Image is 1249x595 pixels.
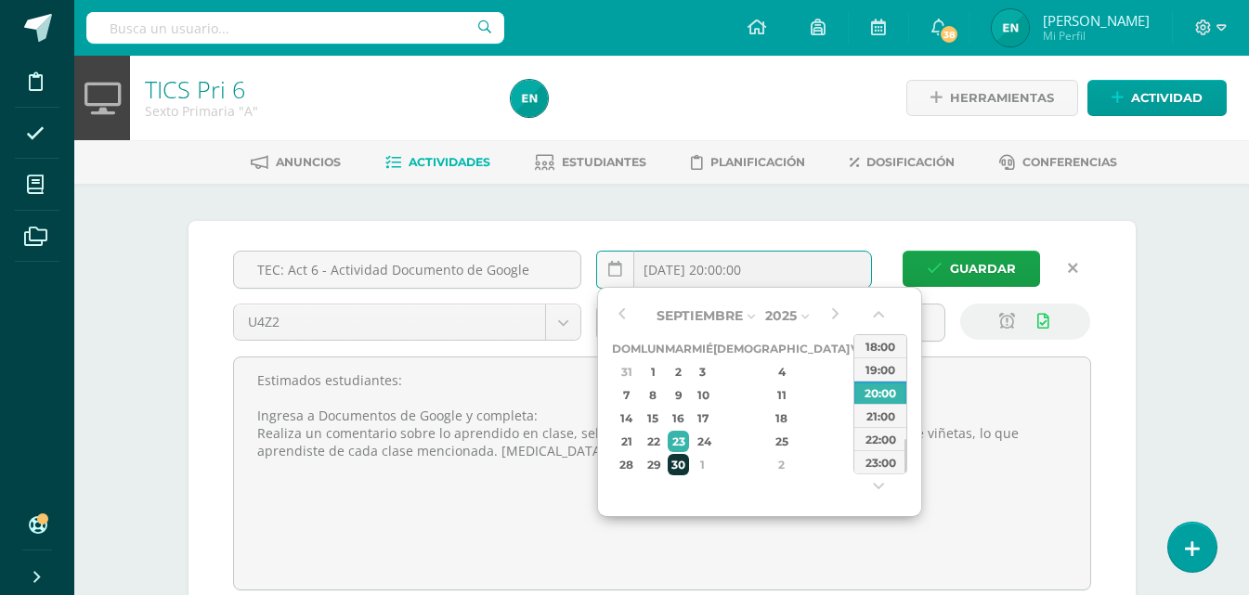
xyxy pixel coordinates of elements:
[852,407,868,429] div: 19
[615,454,638,475] div: 28
[866,155,955,169] span: Dosificación
[950,252,1016,286] span: Guardar
[692,337,713,360] th: Mié
[248,304,532,340] span: U4Z2
[385,148,490,177] a: Actividades
[1043,28,1150,44] span: Mi Perfil
[234,252,581,288] input: Título
[850,337,871,360] th: Vie
[854,450,906,473] div: 23:00
[852,361,868,382] div: 5
[615,384,638,406] div: 7
[657,307,743,324] span: Septiembre
[727,407,837,429] div: 18
[906,80,1078,116] a: Herramientas
[854,334,906,357] div: 18:00
[727,454,837,475] div: 2
[145,102,488,120] div: Sexto Primaria 'A'
[644,407,663,429] div: 15
[644,361,663,382] div: 1
[668,384,689,406] div: 9
[1131,81,1203,115] span: Actividad
[694,361,710,382] div: 3
[903,251,1040,287] button: Guardar
[234,304,581,340] a: U4Z2
[694,384,710,406] div: 10
[615,431,638,452] div: 21
[145,73,245,105] a: TICS Pri 6
[950,81,1054,115] span: Herramientas
[854,357,906,381] div: 19:00
[644,431,663,452] div: 22
[409,155,490,169] span: Actividades
[727,431,837,452] div: 25
[665,337,692,360] th: Mar
[668,454,689,475] div: 30
[999,148,1117,177] a: Conferencias
[694,407,710,429] div: 17
[713,337,850,360] th: [DEMOGRAPHIC_DATA]
[612,337,641,360] th: Dom
[1043,11,1150,30] span: [PERSON_NAME]
[939,24,959,45] span: 38
[644,454,663,475] div: 29
[694,431,710,452] div: 24
[251,148,341,177] a: Anuncios
[852,384,868,406] div: 12
[854,381,906,404] div: 20:00
[694,454,710,475] div: 1
[145,76,488,102] h1: TICS Pri 6
[615,407,638,429] div: 14
[1087,80,1227,116] a: Actividad
[668,431,689,452] div: 23
[234,357,1090,589] textarea: Estimados estudiantes: Ingresa a Documentos de Google y completa: Realiza un comentario sobre lo ...
[710,155,805,169] span: Planificación
[644,384,663,406] div: 8
[854,404,906,427] div: 21:00
[850,148,955,177] a: Dosificación
[691,148,805,177] a: Planificación
[511,80,548,117] img: 00bc85849806240248e66f61f9775644.png
[727,361,837,382] div: 4
[535,148,646,177] a: Estudiantes
[765,307,797,324] span: 2025
[992,9,1029,46] img: 00bc85849806240248e66f61f9775644.png
[668,407,689,429] div: 16
[597,252,871,288] input: Fecha de entrega
[86,12,504,44] input: Busca un usuario...
[852,454,868,475] div: 3
[641,337,665,360] th: Lun
[276,155,341,169] span: Anuncios
[668,361,689,382] div: 2
[562,155,646,169] span: Estudiantes
[854,427,906,450] div: 22:00
[852,431,868,452] div: 26
[1022,155,1117,169] span: Conferencias
[727,384,837,406] div: 11
[615,361,638,382] div: 31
